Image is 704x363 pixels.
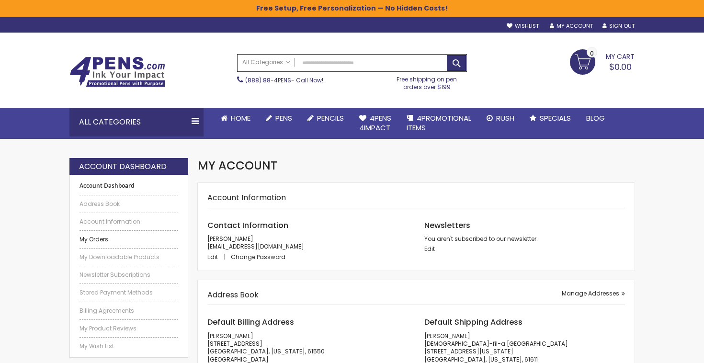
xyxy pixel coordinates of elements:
[69,57,165,87] img: 4Pens Custom Pens and Promotional Products
[562,289,619,297] span: Manage Addresses
[540,113,571,123] span: Specials
[399,108,479,139] a: 4PROMOTIONALITEMS
[79,342,178,350] a: My Wish List
[507,23,539,30] a: Wishlist
[550,23,593,30] a: My Account
[609,61,632,73] span: $0.00
[79,307,178,315] a: Billing Agreements
[79,182,178,190] strong: Account Dashboard
[424,317,522,328] span: Default Shipping Address
[424,245,435,253] a: Edit
[69,108,204,136] div: All Categories
[207,289,259,300] strong: Address Book
[387,72,467,91] div: Free shipping on pen orders over $199
[207,220,288,231] span: Contact Information
[79,325,178,332] a: My Product Reviews
[579,108,613,129] a: Blog
[79,253,178,261] a: My Downloadable Products
[207,317,294,328] span: Default Billing Address
[300,108,352,129] a: Pencils
[242,58,290,66] span: All Categories
[79,218,178,226] a: Account Information
[207,253,229,261] a: Edit
[522,108,579,129] a: Specials
[198,158,277,173] span: My Account
[562,290,625,297] a: Manage Addresses
[231,253,285,261] a: Change Password
[79,161,167,172] strong: Account Dashboard
[79,271,178,279] a: Newsletter Subscriptions
[79,289,178,296] a: Stored Payment Methods
[496,113,514,123] span: Rush
[207,253,218,261] span: Edit
[207,235,408,250] p: [PERSON_NAME] [EMAIL_ADDRESS][DOMAIN_NAME]
[275,113,292,123] span: Pens
[213,108,258,129] a: Home
[245,76,323,84] span: - Call Now!
[245,76,291,84] a: (888) 88-4PENS
[79,236,178,243] a: My Orders
[586,113,605,123] span: Blog
[79,200,178,208] a: Address Book
[570,49,635,73] a: $0.00 0
[258,108,300,129] a: Pens
[602,23,635,30] a: Sign Out
[231,113,250,123] span: Home
[207,192,286,203] strong: Account Information
[424,220,470,231] span: Newsletters
[424,235,625,243] p: You aren't subscribed to our newsletter.
[590,49,594,58] span: 0
[352,108,399,139] a: 4Pens4impact
[317,113,344,123] span: Pencils
[479,108,522,129] a: Rush
[238,55,295,70] a: All Categories
[359,113,391,133] span: 4Pens 4impact
[407,113,471,133] span: 4PROMOTIONAL ITEMS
